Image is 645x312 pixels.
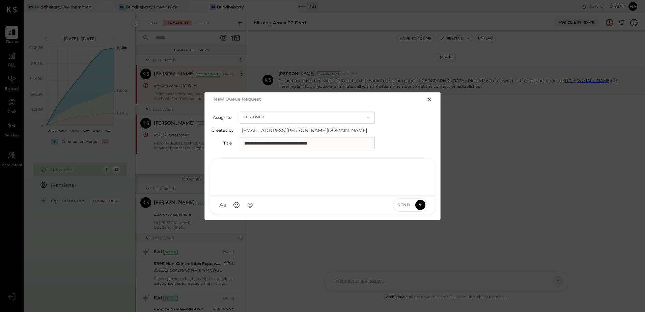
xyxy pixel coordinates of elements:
label: Title [212,140,232,146]
span: [EMAIL_ADDRESS][PERSON_NAME][DOMAIN_NAME] [242,127,377,134]
span: @ [247,202,253,208]
label: Created by [212,128,234,133]
span: Send [397,202,410,208]
button: @ [244,199,256,211]
button: Aa [217,199,229,211]
button: Customer [240,111,375,124]
span: a [223,202,227,208]
h2: New Queue Request [214,96,261,102]
label: Assign to [212,115,232,120]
